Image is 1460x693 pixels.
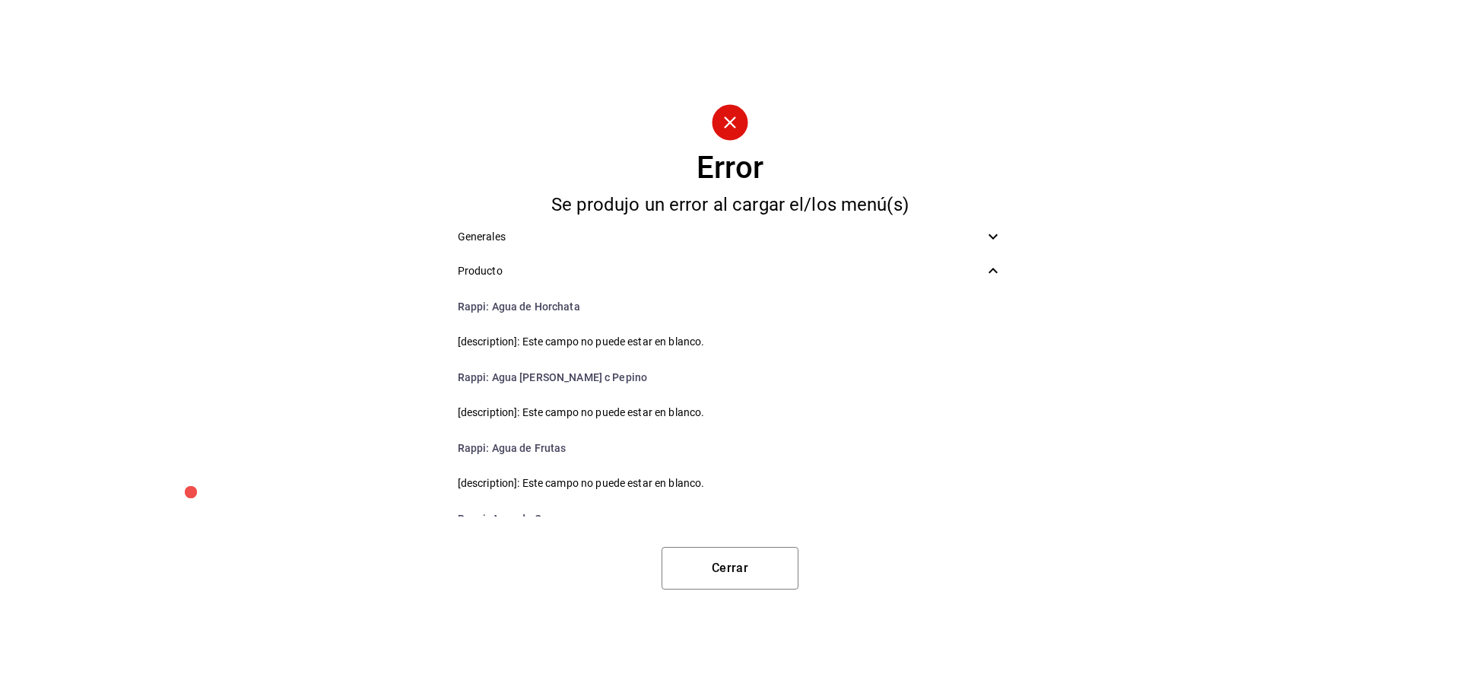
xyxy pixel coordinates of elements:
[458,263,985,279] span: Producto
[662,547,798,590] button: Cerrar
[446,196,1015,214] div: Se produjo un error al cargar el/los menú(s)
[458,513,490,525] span: Rappi :
[458,334,1003,350] span: [description]: Este campo no puede estar en blanco.
[446,501,1015,537] li: Agua de Coco
[446,288,1015,325] li: Agua de Horchata
[446,359,1015,396] li: Agua [PERSON_NAME] c Pepino
[458,371,490,383] span: Rappi :
[446,430,1015,466] li: Agua de Frutas
[458,300,490,313] span: Rappi :
[458,475,1003,491] span: [description]: Este campo no puede estar en blanco.
[446,220,1015,254] div: Generales
[458,442,490,454] span: Rappi :
[458,405,1003,421] span: [description]: Este campo no puede estar en blanco.
[446,254,1015,288] div: Producto
[697,153,763,183] div: Error
[458,229,985,245] span: Generales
